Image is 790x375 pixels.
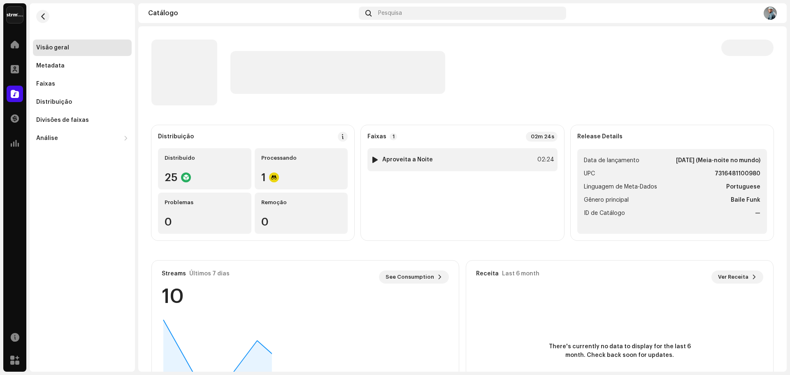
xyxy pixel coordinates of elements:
[33,40,132,56] re-m-nav-item: Visão geral
[165,199,245,206] div: Problemas
[379,270,449,284] button: See Consumption
[162,270,186,277] div: Streams
[718,269,748,285] span: Ver Receita
[189,270,230,277] div: Últimos 7 dias
[584,169,595,179] span: UPC
[33,58,132,74] re-m-nav-item: Metadata
[711,270,763,284] button: Ver Receita
[764,7,777,20] img: 57896b94-0bdd-4811-877a-2a8f4e956b21
[382,156,433,163] strong: Aproveita a Noite
[7,7,23,23] img: 408b884b-546b-4518-8448-1008f9c76b02
[33,76,132,92] re-m-nav-item: Faixas
[715,169,760,179] strong: 7316481100980
[676,156,760,165] strong: [DATE] (Meia-noite no mundo)
[584,156,639,165] span: Data de lançamento
[36,63,65,69] div: Metadata
[165,155,245,161] div: Distribuído
[378,10,402,16] span: Pesquisa
[33,94,132,110] re-m-nav-item: Distribuição
[577,133,623,140] strong: Release Details
[584,182,657,192] span: Linguagem de Meta-Dados
[502,270,539,277] div: Last 6 month
[476,270,499,277] div: Receita
[536,155,554,165] div: 02:24
[261,155,342,161] div: Processando
[36,44,69,51] div: Visão geral
[36,81,55,87] div: Faixas
[158,133,194,140] div: Distribuição
[390,133,397,140] p-badge: 1
[33,112,132,128] re-m-nav-item: Divisões de faixas
[36,117,89,123] div: Divisões de faixas
[584,208,625,218] span: ID de Catálogo
[148,10,355,16] div: Catálogo
[526,132,558,142] div: 02m 24s
[36,135,58,142] div: Análise
[36,99,72,105] div: Distribuição
[731,195,760,205] strong: Baile Funk
[584,195,629,205] span: Gênero principal
[755,208,760,218] strong: —
[386,269,434,285] span: See Consumption
[546,342,694,360] span: There's currently no data to display for the last 6 month. Check back soon for updates.
[261,199,342,206] div: Remoção
[367,133,386,140] strong: Faixas
[726,182,760,192] strong: Portuguese
[33,130,132,147] re-m-nav-dropdown: Análise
